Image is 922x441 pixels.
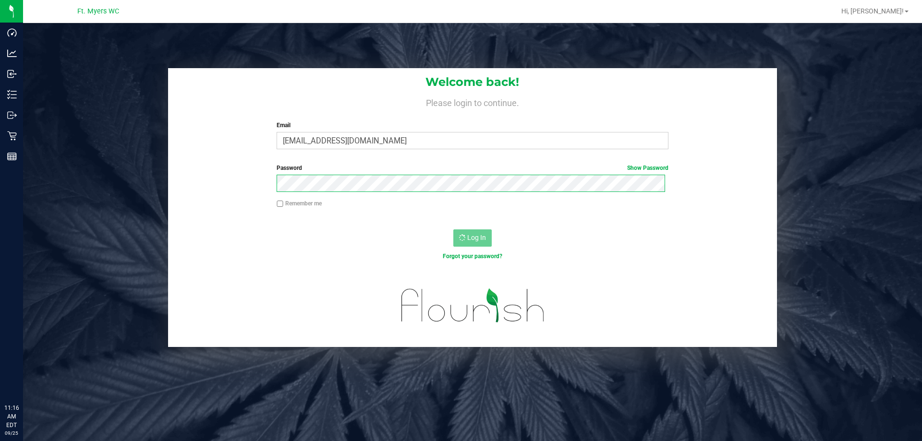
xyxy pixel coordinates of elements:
inline-svg: Reports [7,152,17,161]
img: flourish_logo.png [396,271,548,335]
span: Hi, [PERSON_NAME]! [841,7,904,15]
inline-svg: Dashboard [7,28,17,37]
label: Email [277,121,668,130]
span: Ft. Myers WC [77,7,119,15]
span: Log In [467,234,486,241]
span: Password [277,165,302,171]
inline-svg: Outbound [7,110,17,120]
a: Forgot your password? [443,253,502,260]
button: Log In [453,229,492,247]
inline-svg: Inbound [7,69,17,79]
p: 09/25 [4,429,19,437]
label: Remember me [277,199,322,208]
p: 11:16 AM EDT [4,404,19,429]
a: Show Password [627,165,668,171]
input: Remember me [277,201,283,207]
inline-svg: Analytics [7,48,17,58]
h1: Welcome back! [168,76,777,88]
inline-svg: Inventory [7,90,17,99]
h4: Please login to continue. [168,96,777,107]
inline-svg: Retail [7,131,17,141]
